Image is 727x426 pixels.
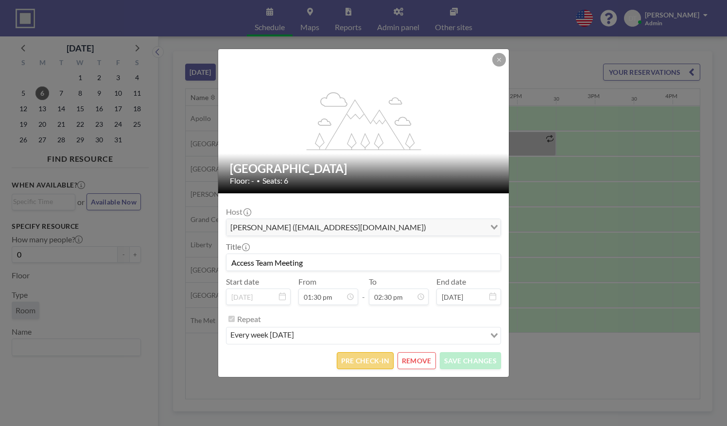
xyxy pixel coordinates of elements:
input: Search for option [429,221,485,234]
button: PRE CHECK-IN [337,352,394,369]
g: flex-grow: 1.2; [307,91,421,150]
div: Search for option [226,327,501,344]
div: Search for option [226,219,501,236]
label: Repeat [237,314,261,324]
label: Host [226,207,250,217]
span: Floor: - [230,176,254,186]
span: Seats: 6 [262,176,288,186]
span: • [257,177,260,185]
label: Title [226,242,249,252]
label: From [298,277,316,287]
span: every week [DATE] [228,329,296,342]
button: SAVE CHANGES [440,352,501,369]
input: (No title) [226,254,501,271]
label: End date [436,277,466,287]
input: Search for option [297,329,485,342]
span: [PERSON_NAME] ([EMAIL_ADDRESS][DOMAIN_NAME]) [228,221,428,234]
label: Start date [226,277,259,287]
label: To [369,277,377,287]
h2: [GEOGRAPHIC_DATA] [230,161,498,176]
span: - [362,280,365,302]
button: REMOVE [398,352,436,369]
